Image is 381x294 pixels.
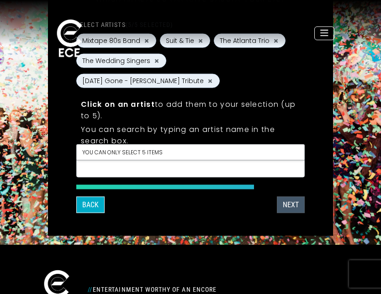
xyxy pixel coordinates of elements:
[82,76,204,86] span: [DATE] Gone - [PERSON_NAME] Tribute
[153,57,160,65] button: Remove The Wedding Singers
[88,286,92,293] span: //
[81,99,300,121] p: to add them to your selection (up to 5).
[82,166,299,174] textarea: Search
[47,17,92,61] img: ece_new_logo_whitev2-1.png
[81,99,155,110] strong: Click on an artist
[81,124,300,147] p: You can search by typing an artist name in the search box.
[76,197,105,213] button: Back
[277,197,305,213] button: NEXT
[206,77,214,85] button: Remove Tuesday's Gone - Lynryd Skynrd Tribute
[314,26,334,40] button: Toggle navigation
[77,145,304,160] li: You can only select 5 items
